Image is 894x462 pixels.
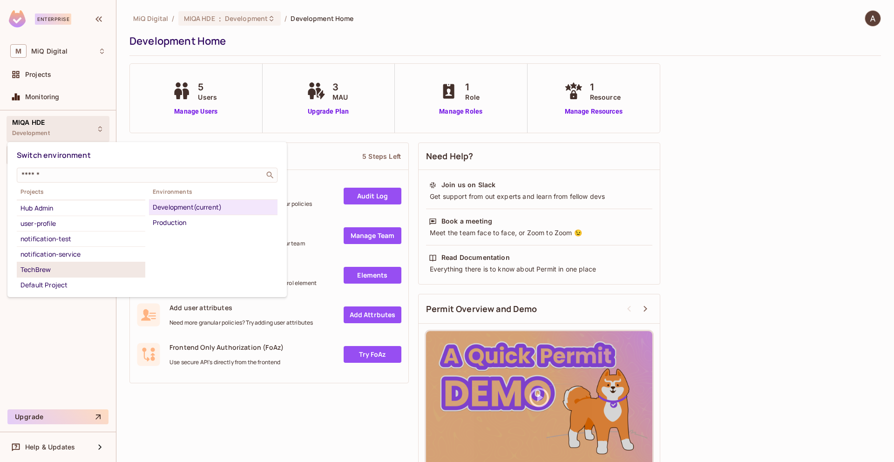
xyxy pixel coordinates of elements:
[17,150,91,160] span: Switch environment
[153,202,274,213] div: Development (current)
[20,249,142,260] div: notification-service
[149,188,278,196] span: Environments
[17,188,145,196] span: Projects
[153,217,274,228] div: Production
[20,233,142,245] div: notification-test
[20,203,142,214] div: Hub Admin
[20,218,142,229] div: user-profile
[20,279,142,291] div: Default Project
[20,264,142,275] div: TechBrew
